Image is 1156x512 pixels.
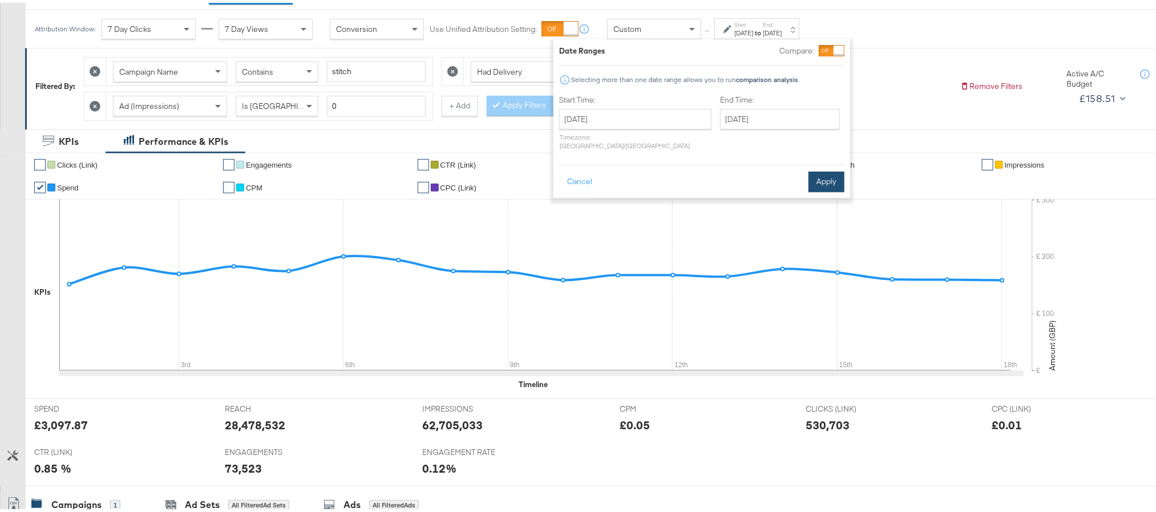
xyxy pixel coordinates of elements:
[477,64,522,74] span: Had Delivery
[519,376,548,387] div: Timeline
[1074,87,1129,105] button: £158.51
[960,78,1022,89] button: Remove Filters
[242,98,329,108] span: Is [GEOGRAPHIC_DATA]
[242,64,273,74] span: Contains
[57,181,79,189] span: Spend
[34,444,120,455] span: CTR (LINK)
[343,495,361,509] div: Ads
[34,457,71,474] div: 0.85 %
[559,92,712,103] label: Start Time:
[992,401,1077,412] span: CPC (LINK)
[110,497,120,507] div: 1
[1005,158,1045,166] span: Impressions
[422,414,483,430] div: 62,705,033
[613,21,641,31] span: Custom
[108,21,151,31] span: 7 Day Clicks
[34,284,51,295] div: KPIs
[139,132,228,145] div: Performance & KPIs
[59,132,79,145] div: KPIs
[327,93,426,114] input: Enter a number
[559,43,605,54] div: Date Ranges
[1066,66,1129,87] div: Active A/C Budget
[34,401,120,412] span: SPEND
[34,414,88,430] div: £3,097.87
[185,495,220,509] div: Ad Sets
[418,156,429,168] a: ✔
[806,414,850,430] div: 530,703
[763,18,782,26] label: End:
[734,18,753,26] label: Start:
[422,444,508,455] span: ENGAGEMENT RATE
[336,21,377,31] span: Conversion
[982,156,993,168] a: ✔
[246,158,292,166] span: Engagements
[225,457,262,474] div: 73,523
[620,401,705,412] span: CPM
[440,158,476,166] span: CTR (Link)
[571,73,800,81] div: Selecting more than one date range allows you to run .
[720,92,844,103] label: End Time:
[119,64,178,74] span: Campaign Name
[34,179,46,190] a: ✔
[763,26,782,35] div: [DATE]
[753,26,763,34] strong: to
[119,98,179,108] span: Ad (Impressions)
[422,457,456,474] div: 0.12%
[806,401,891,412] span: CLICKS (LINK)
[992,414,1022,430] div: £0.01
[246,181,262,189] span: CPM
[418,179,429,190] a: ✔
[34,156,46,168] a: ✔
[442,93,478,113] button: + Add
[57,158,98,166] span: Clicks (Link)
[225,444,310,455] span: ENGAGEMENTS
[734,26,753,35] div: [DATE]
[736,72,798,81] strong: comparison analysis
[440,181,477,189] span: CPC (Link)
[35,78,75,89] div: Filtered By:
[228,497,289,507] div: All Filtered Ad Sets
[559,130,712,147] p: Timezone: [GEOGRAPHIC_DATA]/[GEOGRAPHIC_DATA]
[369,497,419,507] div: All Filtered Ads
[225,414,285,430] div: 28,478,532
[702,26,713,30] span: ↑
[225,401,310,412] span: REACH
[327,58,426,79] input: Enter a search term
[620,414,650,430] div: £0.05
[223,179,235,190] a: ✔
[51,495,102,509] div: Campaigns
[779,43,814,54] label: Compare:
[559,169,600,189] button: Cancel
[1047,318,1057,368] text: Amount (GBP)
[223,156,235,168] a: ✔
[225,21,268,31] span: 7 Day Views
[34,22,96,30] div: Attribution Window:
[422,401,508,412] span: IMPRESSIONS
[1079,87,1115,104] div: £158.51
[809,169,844,189] button: Apply
[430,21,537,32] label: Use Unified Attribution Setting:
